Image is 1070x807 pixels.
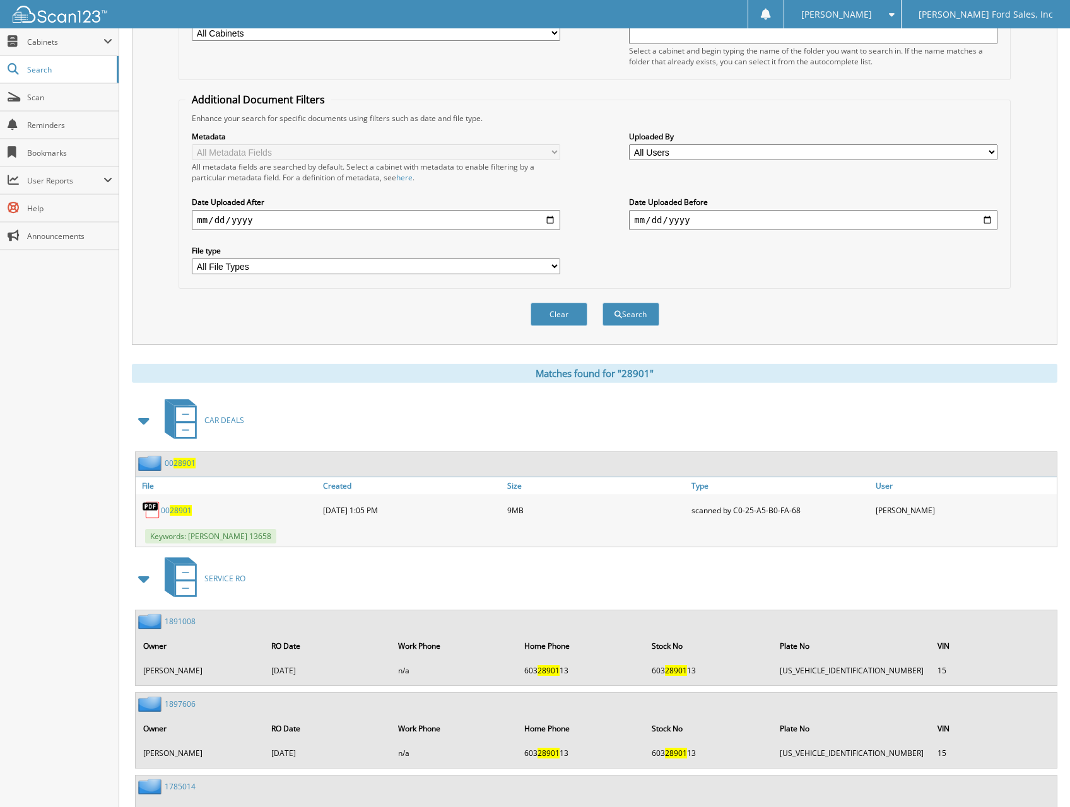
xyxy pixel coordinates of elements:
th: Work Phone [392,716,517,741]
td: [US_VEHICLE_IDENTIFICATION_NUMBER] [773,660,930,681]
label: Date Uploaded After [192,197,560,207]
span: 28901 [665,665,687,676]
th: Home Phone [518,633,644,659]
td: [US_VEHICLE_IDENTIFICATION_NUMBER] [773,743,930,763]
td: [PERSON_NAME] [137,660,264,681]
div: [DATE] 1:05 PM [320,497,504,523]
a: File [136,477,320,494]
a: 1891008 [165,616,196,627]
th: VIN [931,716,1056,741]
span: Reminders [27,120,112,131]
th: Owner [137,633,264,659]
th: RO Date [265,633,391,659]
td: [DATE] [265,660,391,681]
th: Plate No [773,716,930,741]
span: CAR DEALS [204,415,244,426]
td: 603 13 [518,660,644,681]
span: [PERSON_NAME] Ford Sales, Inc [919,11,1053,18]
legend: Additional Document Filters [185,93,331,107]
div: [PERSON_NAME] [873,497,1057,523]
span: Bookmarks [27,148,112,158]
span: 28901 [173,458,196,468]
button: Clear [531,303,587,326]
span: SERVICE RO [204,573,245,584]
th: Stock No [645,716,772,741]
input: end [629,210,997,230]
span: [PERSON_NAME] [801,11,872,18]
img: folder2.png [138,696,165,712]
a: 1785014 [165,781,196,792]
td: n/a [392,743,517,763]
th: VIN [931,633,1056,659]
span: 28901 [170,505,192,516]
td: 15 [931,660,1056,681]
span: Keywords: [PERSON_NAME] 13658 [145,529,276,543]
a: here [396,172,413,183]
span: Announcements [27,231,112,241]
label: Metadata [192,131,560,142]
a: Created [320,477,504,494]
img: folder2.png [138,613,165,629]
div: scanned by C0-25-A5-B0-FA-68 [688,497,873,523]
td: [PERSON_NAME] [137,743,264,763]
th: Work Phone [392,633,517,659]
img: PDF.png [142,501,161,520]
span: Help [27,203,112,214]
span: Scan [27,92,112,103]
div: Enhance your search for specific documents using filters such as date and file type. [185,113,1003,124]
a: SERVICE RO [157,554,245,603]
td: 603 13 [518,743,644,763]
img: folder2.png [138,779,165,794]
a: 0028901 [165,458,196,468]
img: folder2.png [138,455,165,471]
a: Size [504,477,688,494]
span: 28901 [538,748,560,758]
th: Owner [137,716,264,741]
div: All metadata fields are searched by default. Select a cabinet with metadata to enable filtering b... [192,161,560,183]
td: 603 13 [645,660,772,681]
input: start [192,210,560,230]
span: 28901 [665,748,687,758]
td: 603 13 [645,743,772,763]
div: 9MB [504,497,688,523]
a: 0028901 [161,505,192,516]
div: Matches found for "28901" [132,364,1057,383]
th: RO Date [265,716,391,741]
span: User Reports [27,175,103,186]
td: n/a [392,660,517,681]
td: [DATE] [265,743,391,763]
button: Search [603,303,659,326]
span: Search [27,64,110,75]
label: File type [192,245,560,256]
a: Type [688,477,873,494]
span: Cabinets [27,37,103,47]
td: 15 [931,743,1056,763]
a: User [873,477,1057,494]
iframe: Chat Widget [1007,746,1070,807]
th: Stock No [645,633,772,659]
th: Home Phone [518,716,644,741]
img: scan123-logo-white.svg [13,6,107,23]
a: CAR DEALS [157,395,244,445]
th: Plate No [773,633,930,659]
div: Select a cabinet and begin typing the name of the folder you want to search in. If the name match... [629,45,997,67]
label: Date Uploaded Before [629,197,997,207]
label: Uploaded By [629,131,997,142]
a: 1897606 [165,699,196,709]
span: 28901 [538,665,560,676]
